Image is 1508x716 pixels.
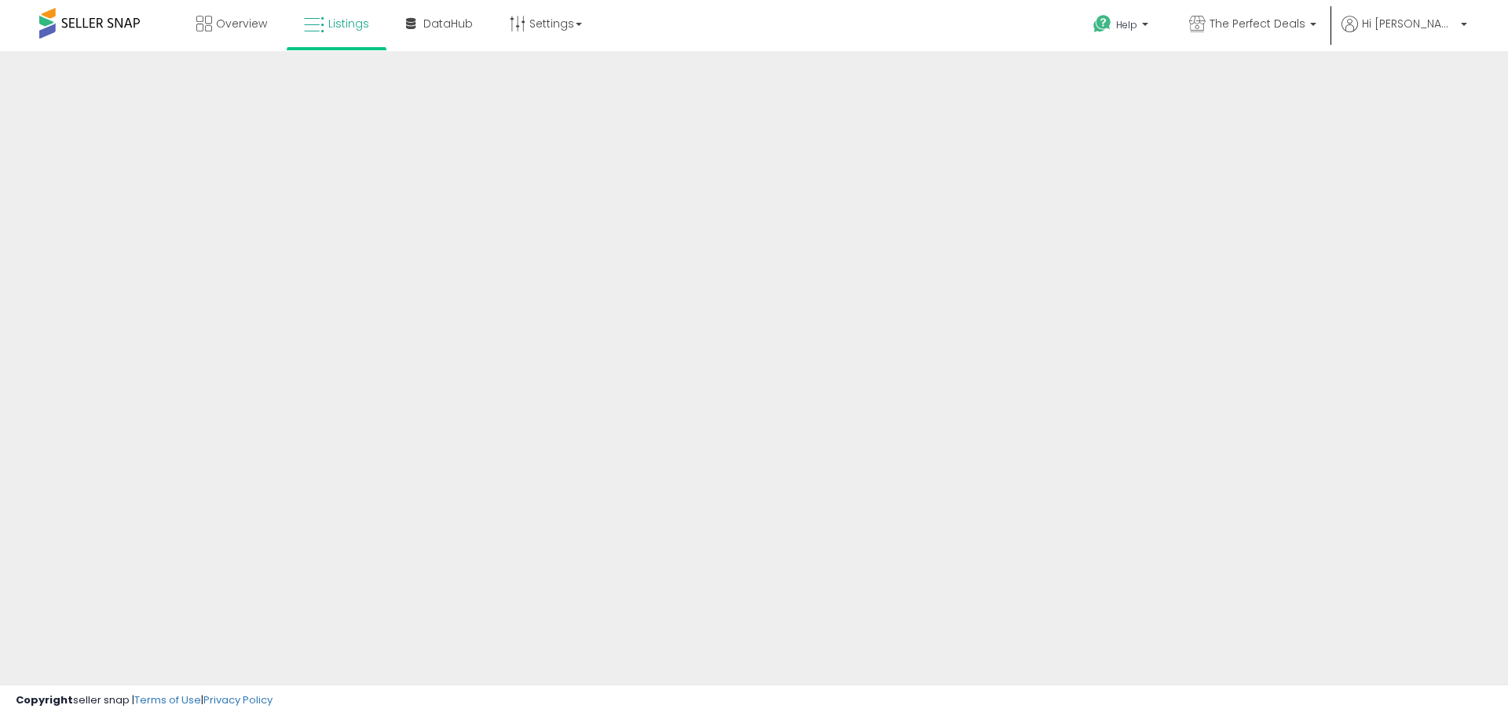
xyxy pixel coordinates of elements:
[1081,2,1164,51] a: Help
[203,692,273,707] a: Privacy Policy
[216,16,267,31] span: Overview
[16,693,273,708] div: seller snap | |
[1362,16,1456,31] span: Hi [PERSON_NAME]
[1116,18,1137,31] span: Help
[1210,16,1305,31] span: The Perfect Deals
[423,16,473,31] span: DataHub
[134,692,201,707] a: Terms of Use
[328,16,369,31] span: Listings
[16,692,73,707] strong: Copyright
[1093,14,1112,34] i: Get Help
[1341,16,1467,51] a: Hi [PERSON_NAME]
